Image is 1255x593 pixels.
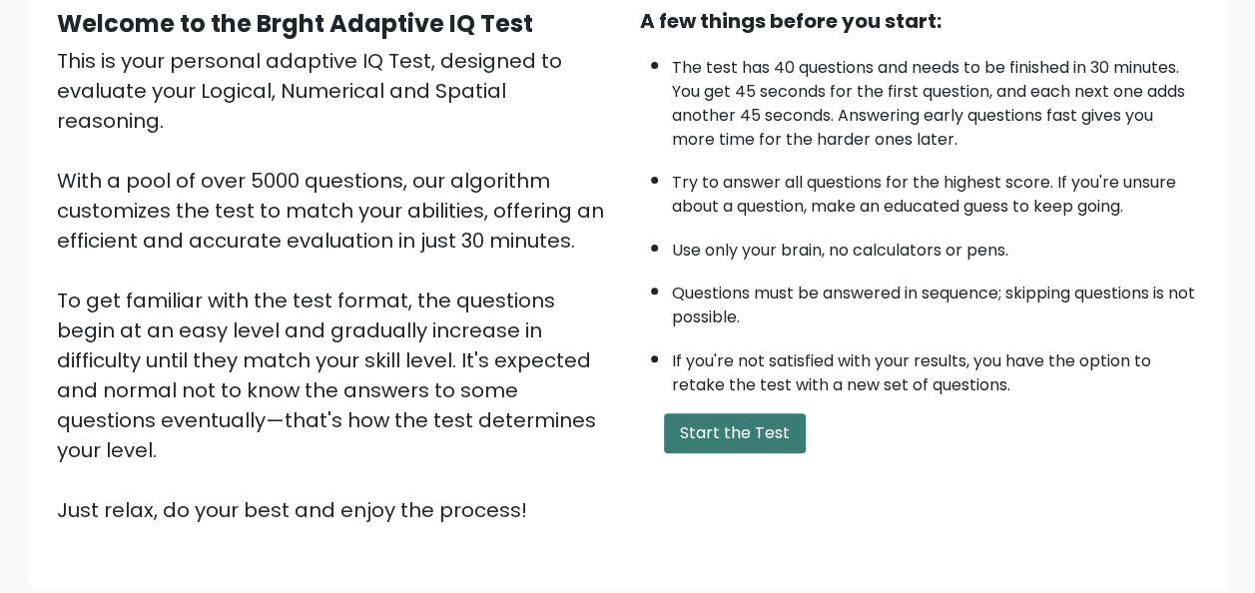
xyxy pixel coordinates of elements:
li: Try to answer all questions for the highest score. If you're unsure about a question, make an edu... [672,161,1199,219]
li: Questions must be answered in sequence; skipping questions is not possible. [672,272,1199,329]
button: Start the Test [664,413,806,453]
div: This is your personal adaptive IQ Test, designed to evaluate your Logical, Numerical and Spatial ... [57,46,616,525]
li: The test has 40 questions and needs to be finished in 30 minutes. You get 45 seconds for the firs... [672,46,1199,152]
b: Welcome to the Brght Adaptive IQ Test [57,7,533,40]
li: Use only your brain, no calculators or pens. [672,229,1199,263]
li: If you're not satisfied with your results, you have the option to retake the test with a new set ... [672,339,1199,397]
div: A few things before you start: [640,6,1199,36]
